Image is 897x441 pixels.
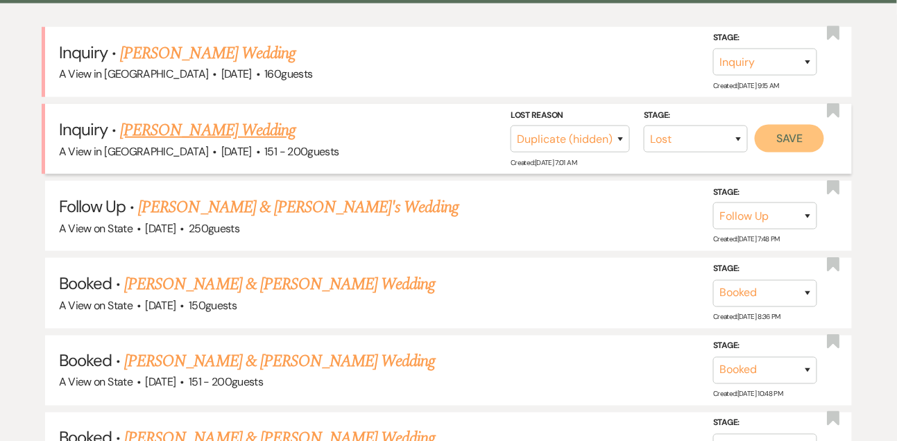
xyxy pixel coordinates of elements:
a: [PERSON_NAME] Wedding [120,41,296,66]
span: Booked [59,350,112,372]
label: Stage: [644,108,748,123]
span: Booked [59,273,112,294]
button: Save [755,125,824,153]
a: [PERSON_NAME] & [PERSON_NAME] Wedding [124,272,435,297]
label: Stage: [713,339,817,354]
span: [DATE] [221,67,252,81]
span: A View on State [59,221,133,236]
span: A View on State [59,375,133,390]
span: A View in [GEOGRAPHIC_DATA] [59,144,209,159]
label: Lost Reason [511,108,630,123]
span: A View on State [59,298,133,313]
a: [PERSON_NAME] & [PERSON_NAME]'s Wedding [138,195,459,220]
span: Inquiry [59,119,108,140]
label: Stage: [713,185,817,200]
span: 151 - 200 guests [264,144,339,159]
span: Created: [DATE] 9:15 AM [713,81,779,90]
span: Inquiry [59,42,108,63]
span: [DATE] [145,375,176,390]
span: A View in [GEOGRAPHIC_DATA] [59,67,209,81]
span: 160 guests [264,67,312,81]
span: [DATE] [145,221,176,236]
span: Created: [DATE] 8:36 PM [713,312,780,321]
span: Created: [DATE] 7:01 AM [511,158,576,167]
span: Created: [DATE] 7:48 PM [713,235,780,244]
span: [DATE] [145,298,176,313]
a: [PERSON_NAME] Wedding [120,118,296,143]
label: Stage: [713,31,817,46]
label: Stage: [713,262,817,277]
label: Stage: [713,416,817,431]
span: Created: [DATE] 10:48 PM [713,390,783,399]
span: 151 - 200 guests [189,375,263,390]
span: Follow Up [59,196,126,217]
a: [PERSON_NAME] & [PERSON_NAME] Wedding [124,349,435,374]
span: [DATE] [221,144,252,159]
span: 150 guests [189,298,237,313]
span: 250 guests [189,221,239,236]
